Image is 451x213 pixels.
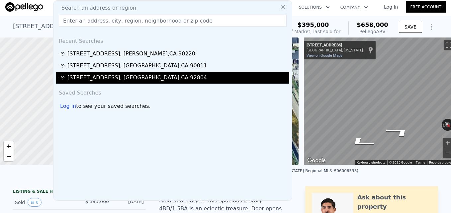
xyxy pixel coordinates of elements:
[357,160,385,165] button: Keyboard shortcuts
[374,124,423,139] path: Go West, W Cedar St
[56,32,289,48] div: Recent Searches
[307,48,363,52] div: [GEOGRAPHIC_DATA], [US_STATE]
[416,161,425,164] a: Terms (opens in new tab)
[368,46,373,54] a: Show location on map
[425,20,438,34] button: Show Options
[337,134,386,150] path: Go East, W Cedar St
[4,151,14,161] a: Zoom out
[335,1,373,13] button: Company
[59,15,287,27] input: Enter an address, city, region, neighborhood or zip code
[357,193,431,211] div: Ask about this property
[376,4,406,10] a: Log In
[306,156,327,165] a: Open this area in Google Maps (opens a new window)
[399,21,422,33] button: SAVE
[442,119,445,131] button: Rotate counterclockwise
[60,102,76,110] div: Log in
[60,62,287,70] a: [STREET_ADDRESS], [GEOGRAPHIC_DATA],CA 90011
[357,21,388,28] span: $658,000
[307,43,363,48] div: [STREET_ADDRESS]
[114,198,144,207] div: [DATE]
[56,84,289,100] div: Saved Searches
[7,152,11,160] span: −
[28,198,42,207] button: View historical data
[56,4,136,12] span: Search an address or region
[306,156,327,165] img: Google
[13,22,159,31] div: [STREET_ADDRESS] , [PERSON_NAME] , CA 90220
[67,50,195,58] div: [STREET_ADDRESS] , [PERSON_NAME] , CA 90220
[5,2,43,12] img: Pellego
[67,74,207,82] div: [STREET_ADDRESS] , [GEOGRAPHIC_DATA] , CA 92804
[85,199,109,204] span: $ 395,000
[294,1,335,13] button: Solutions
[60,74,287,82] a: [STREET_ADDRESS], [GEOGRAPHIC_DATA],CA 92804
[15,198,74,207] div: Sold
[307,53,342,58] a: View on Google Maps
[60,50,287,58] a: [STREET_ADDRESS], [PERSON_NAME],CA 90220
[357,28,388,35] div: Pellego ARV
[298,21,329,28] span: $395,000
[7,142,11,150] span: +
[67,62,207,70] div: [STREET_ADDRESS] , [GEOGRAPHIC_DATA] , CA 90011
[76,102,150,110] span: to see your saved searches.
[406,1,446,13] a: Free Account
[4,141,14,151] a: Zoom in
[286,28,340,35] div: Off Market, last sold for
[13,189,146,195] div: LISTING & SALE HISTORY
[389,161,412,164] span: © 2025 Google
